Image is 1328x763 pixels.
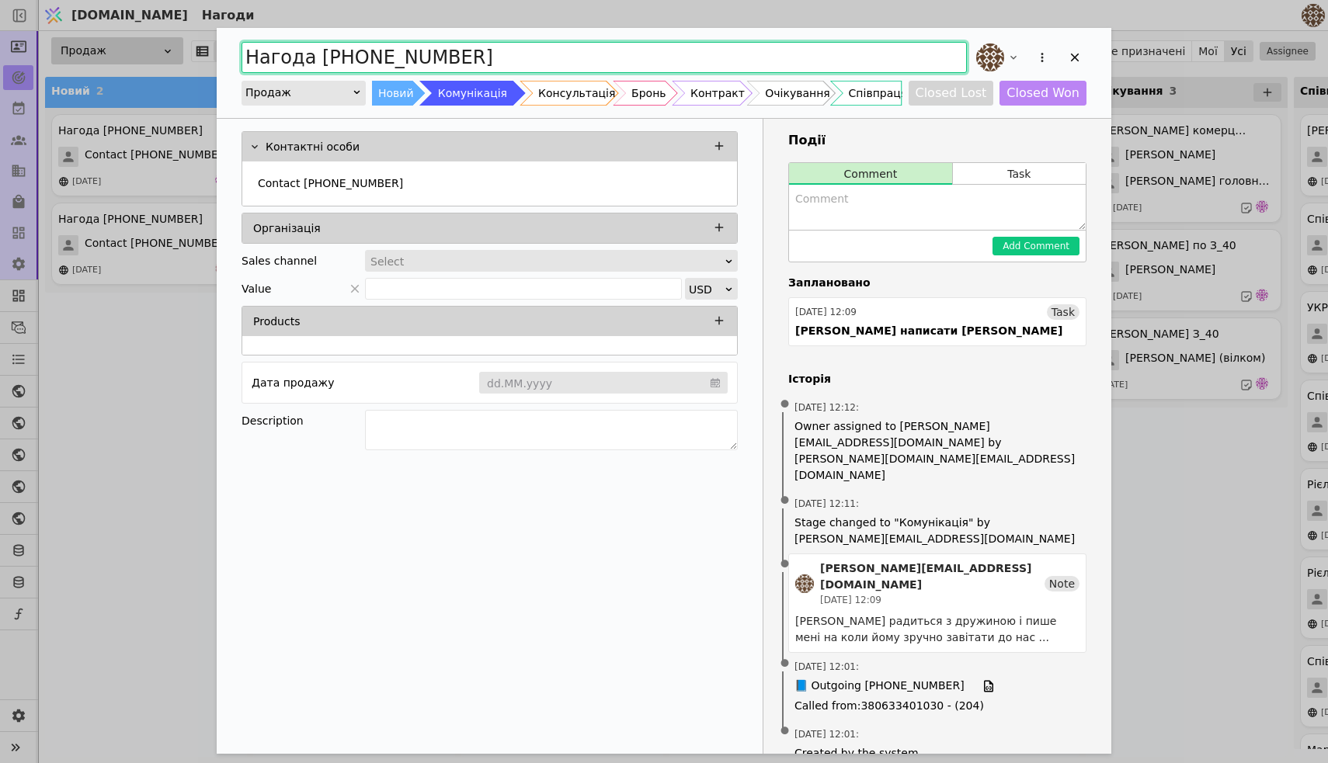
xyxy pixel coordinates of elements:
span: 📘 Outgoing [PHONE_NUMBER] [794,678,965,695]
span: • [777,644,793,684]
span: [DATE] 12:11 : [794,497,859,511]
button: Closed Won [999,81,1086,106]
span: [DATE] 12:01 : [794,727,859,741]
span: [DATE] 12:01 : [794,660,859,674]
h3: Події [788,131,1086,150]
div: [DATE] 12:09 [820,593,1045,607]
div: [PERSON_NAME] радиться з дружиною і пише мені на коли йому зручно завітати до нас ... [795,613,1079,646]
h4: Заплановано [788,275,1086,291]
div: Бронь [631,81,666,106]
p: Організація [253,220,321,237]
span: Called from : 380633401030 - (204) [794,698,1080,714]
img: an [795,574,814,593]
button: Add Comment [993,237,1079,255]
svg: calendar [711,375,720,390]
div: Sales channel [242,250,317,272]
span: • [777,712,793,751]
div: Комунікація [438,81,507,106]
div: Task [1047,304,1079,320]
div: [DATE] 12:09 [795,305,857,319]
img: an [976,43,1004,71]
button: Comment [789,163,952,185]
span: • [777,385,793,425]
span: • [777,545,793,584]
span: [DATE] 12:12 : [794,401,859,414]
h4: Історія [788,371,1086,387]
span: Owner assigned to [PERSON_NAME][EMAIL_ADDRESS][DOMAIN_NAME] by [PERSON_NAME][DOMAIN_NAME][EMAIL_A... [794,418,1080,484]
span: Created by the system [794,745,1080,761]
div: [PERSON_NAME][EMAIL_ADDRESS][DOMAIN_NAME] [820,560,1045,593]
span: Value [242,278,271,300]
div: Add Opportunity [217,28,1111,754]
div: USD [689,279,724,300]
div: Новий [378,81,414,106]
div: Description [242,410,365,432]
p: Contact [PHONE_NUMBER] [258,175,403,192]
button: Closed Lost [909,81,994,106]
div: [PERSON_NAME] написати [PERSON_NAME] [795,323,1062,339]
div: Консультація [538,81,615,106]
div: Співпраця [849,81,908,106]
div: Очікування [765,81,829,106]
button: Task [953,163,1086,185]
p: Контактні особи [266,139,360,155]
span: • [777,481,793,521]
div: Продаж [245,82,352,103]
div: Select [370,251,722,272]
div: Контракт [690,81,745,106]
p: Products [253,314,300,330]
div: Note [1045,576,1079,591]
span: Stage changed to "Комунікація" by [PERSON_NAME][EMAIL_ADDRESS][DOMAIN_NAME] [794,515,1080,547]
div: Дата продажу [252,372,334,394]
